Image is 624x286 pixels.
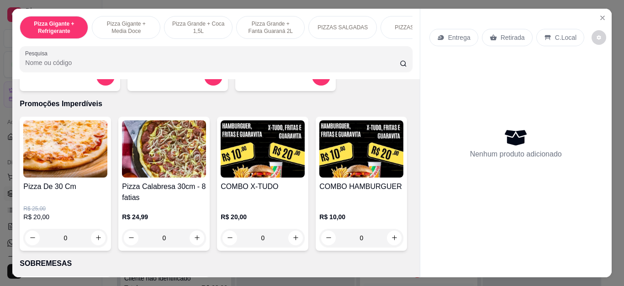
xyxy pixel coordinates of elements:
[23,212,107,221] p: R$ 20,00
[23,181,107,192] h4: Pizza De 30 Cm
[319,181,403,192] h4: COMBO HAMBURGUER
[27,20,80,35] p: Pizza Gigante + Refrigerante
[317,24,368,31] p: PIZZAS SALGADAS
[23,120,107,178] img: product-image
[124,231,138,245] button: decrease-product-quantity
[25,49,51,57] label: Pesquisa
[25,58,400,67] input: Pesquisa
[448,33,471,42] p: Entrega
[470,149,562,160] p: Nenhum produto adicionado
[100,20,153,35] p: Pizza Gigante + Media Doce
[20,258,412,269] p: SOBREMESAS
[23,205,107,212] p: R$ 25,00
[595,11,610,25] button: Close
[20,98,412,109] p: Promoções Imperdíveis
[319,212,403,221] p: R$ 10,00
[122,120,206,178] img: product-image
[592,30,606,45] button: decrease-product-quantity
[221,120,305,178] img: product-image
[244,20,297,35] p: Pizza Grande + Fanta Guaraná 2L
[190,231,204,245] button: increase-product-quantity
[172,20,225,35] p: Pizza Grande + Coca 1,5L
[319,120,403,178] img: product-image
[555,33,576,42] p: C.Local
[221,212,305,221] p: R$ 20,00
[122,181,206,203] h4: Pizza Calabresa 30cm - 8 fatias
[501,33,525,42] p: Retirada
[122,212,206,221] p: R$ 24,99
[395,24,435,31] p: PIZZAS DOCES
[221,181,305,192] h4: COMBO X-TUDO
